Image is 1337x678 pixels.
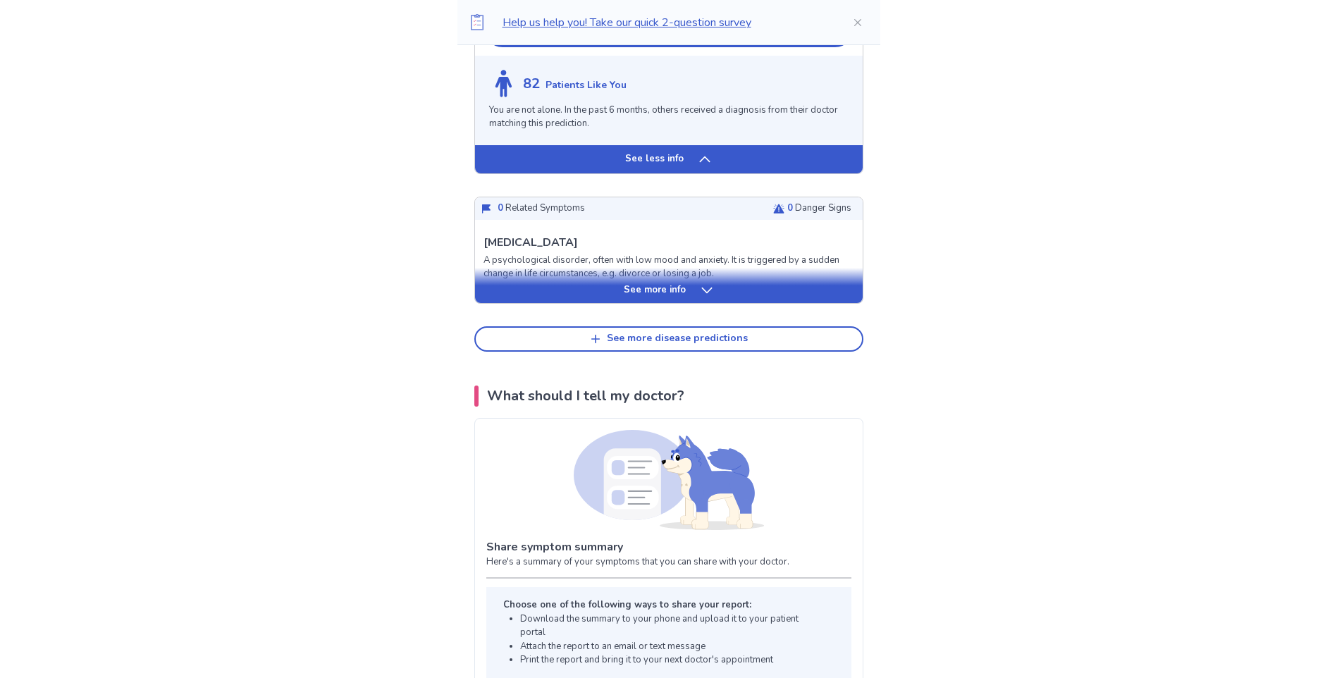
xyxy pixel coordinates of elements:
p: See more info [624,283,686,297]
button: See more disease predictions [474,326,863,352]
p: Here's a summary of your symptoms that you can share with your doctor. [486,555,851,569]
li: Attach the report to an email or text message [520,640,823,654]
p: [MEDICAL_DATA] [483,234,578,251]
p: 82 [523,73,540,94]
p: What should I tell my doctor? [487,386,684,407]
img: Shiba (Report) [574,430,764,530]
p: Related Symptoms [498,202,585,216]
span: 0 [787,202,793,214]
p: A psychological disorder, often with low mood and anxiety. It is triggered by a sudden change in ... [483,254,854,281]
p: Help us help you! Take our quick 2-question survey [503,14,830,31]
div: See more disease predictions [607,333,748,345]
li: Print the report and bring it to your next doctor's appointment [520,653,823,667]
li: Download the summary to your phone and upload it to your patient portal [520,612,823,640]
span: 0 [498,202,503,214]
p: See less info [625,152,684,166]
p: You are not alone. In the past 6 months, others received a diagnosis from their doctor matching t... [489,104,849,131]
p: Patients Like You [546,78,627,92]
p: Choose one of the following ways to share your report: [503,598,823,612]
p: Danger Signs [787,202,851,216]
p: Share symptom summary [486,538,851,555]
